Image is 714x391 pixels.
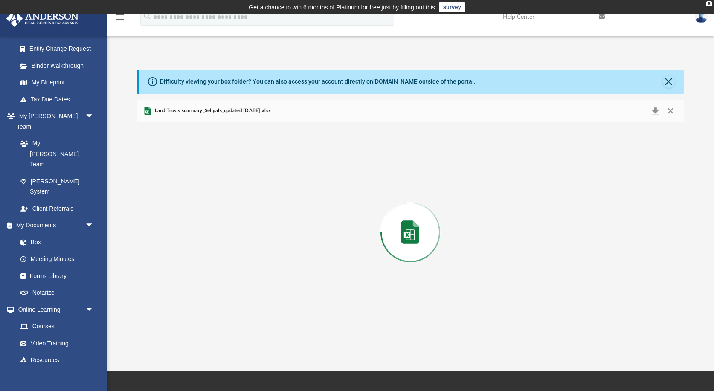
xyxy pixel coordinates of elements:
span: arrow_drop_down [85,217,102,235]
a: Notarize [12,284,102,301]
a: [DOMAIN_NAME] [373,78,419,85]
a: My [PERSON_NAME] Team [12,135,98,173]
a: menu [115,16,125,22]
a: survey [439,2,465,12]
div: close [706,1,712,6]
a: Meeting Minutes [12,251,102,268]
a: My Blueprint [12,74,102,91]
span: Land Trusts summary_Sehgals_updated [DATE].xlsx [153,107,271,115]
a: Entity Change Request [12,41,107,58]
div: Get a chance to win 6 months of Platinum for free just by filling out this [249,2,435,12]
img: User Pic [695,11,708,23]
a: My [PERSON_NAME] Teamarrow_drop_down [6,108,102,135]
a: [PERSON_NAME] System [12,173,102,200]
a: Binder Walkthrough [12,57,107,74]
button: Close [663,76,675,88]
a: Video Training [12,335,98,352]
i: menu [115,12,125,22]
div: Difficulty viewing your box folder? You can also access your account directly on outside of the p... [160,77,476,86]
button: Download [647,105,663,117]
img: Anderson Advisors Platinum Portal [4,10,81,27]
a: Online Learningarrow_drop_down [6,301,102,318]
span: arrow_drop_down [85,108,102,125]
button: Close [662,105,678,117]
a: Client Referrals [12,200,102,217]
div: Preview [137,100,684,342]
a: Resources [12,352,102,369]
a: Box [12,234,98,251]
a: My Documentsarrow_drop_down [6,217,102,234]
i: search [142,12,152,21]
a: Forms Library [12,267,98,284]
span: arrow_drop_down [85,301,102,319]
a: Courses [12,318,102,335]
a: Tax Due Dates [12,91,107,108]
